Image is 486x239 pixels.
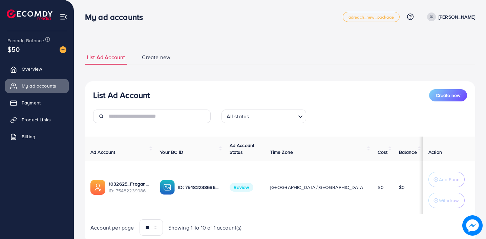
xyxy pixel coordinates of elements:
span: Product Links [22,116,51,123]
span: Create new [142,53,170,61]
span: Action [428,149,442,156]
img: image [60,46,66,53]
img: ic-ba-acc.ded83a64.svg [160,180,175,195]
span: Payment [22,99,41,106]
span: Create new [436,92,460,99]
span: ID: 7548223998636015633 [109,187,149,194]
img: logo [7,9,52,20]
a: My ad accounts [5,79,69,93]
span: Time Zone [270,149,293,156]
div: Search for option [221,110,306,123]
h3: My ad accounts [85,12,148,22]
span: [GEOGRAPHIC_DATA]/[GEOGRAPHIC_DATA] [270,184,364,191]
span: Account per page [90,224,134,232]
a: 1032625_Fraganics 1_1757457873291 [109,181,149,187]
a: Billing [5,130,69,143]
img: ic-ads-acc.e4c84228.svg [90,180,105,195]
span: List Ad Account [87,53,125,61]
span: Cost [378,149,387,156]
img: image [462,215,483,236]
span: Overview [22,66,42,72]
span: Showing 1 To 10 of 1 account(s) [168,224,242,232]
p: Add Fund [439,175,460,184]
span: Ad Account [90,149,115,156]
span: Ad Account Status [230,142,255,156]
a: Product Links [5,113,69,126]
p: Withdraw [439,196,459,205]
h3: List Ad Account [93,90,150,100]
span: All status [225,112,251,121]
span: Your BC ID [160,149,183,156]
img: menu [60,13,67,21]
p: ID: 7548223868658778113 [178,183,218,191]
span: My ad accounts [22,82,56,89]
input: Search for option [251,110,295,121]
span: $50 [7,44,20,54]
span: adreach_new_package [348,15,394,19]
span: Ecomdy Balance [7,37,44,44]
span: $0 [399,184,405,191]
div: <span class='underline'>1032625_Fraganics 1_1757457873291</span></br>7548223998636015633 [109,181,149,194]
span: Review [230,183,253,192]
a: Overview [5,62,69,76]
span: $0 [378,184,383,191]
button: Withdraw [428,193,465,208]
span: Billing [22,133,35,140]
button: Add Fund [428,172,465,187]
a: Payment [5,96,69,110]
p: [PERSON_NAME] [439,13,475,21]
a: adreach_new_package [343,12,400,22]
a: [PERSON_NAME] [424,13,475,21]
span: Balance [399,149,417,156]
button: Create new [429,89,467,101]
